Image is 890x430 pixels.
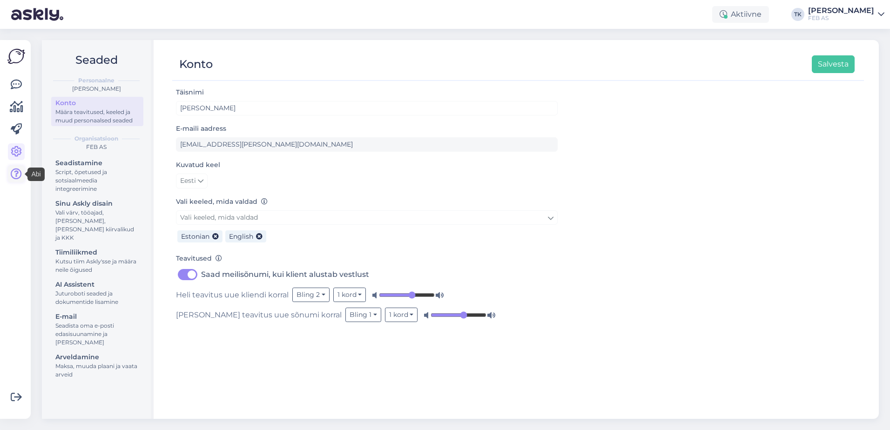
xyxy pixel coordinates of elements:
div: Maksa, muuda plaani ja vaata arveid [55,362,139,379]
div: E-mail [55,312,139,322]
div: Juturoboti seaded ja dokumentide lisamine [55,289,139,306]
div: Seadistamine [55,158,139,168]
div: Kutsu tiim Askly'sse ja määra neile õigused [55,257,139,274]
a: TiimiliikmedKutsu tiim Askly'sse ja määra neile õigused [51,246,143,275]
div: Vali värv, tööajad, [PERSON_NAME], [PERSON_NAME] kiirvalikud ja KKK [55,208,139,242]
div: Arveldamine [55,352,139,362]
div: Sinu Askly disain [55,199,139,208]
span: Estonian [181,232,209,241]
div: FEB AS [49,143,143,151]
b: Organisatsioon [74,134,118,143]
a: Vali keeled, mida valdad [176,210,558,225]
a: Sinu Askly disainVali värv, tööajad, [PERSON_NAME], [PERSON_NAME] kiirvalikud ja KKK [51,197,143,243]
input: Sisesta nimi [176,101,558,115]
label: E-maili aadress [176,124,226,134]
span: Vali keeled, mida valdad [180,213,258,222]
div: Konto [55,98,139,108]
div: TK [791,8,804,21]
div: Abi [27,168,44,181]
div: Määra teavitused, keeled ja muud personaalsed seaded [55,108,139,125]
div: AI Assistent [55,280,139,289]
h2: Seaded [49,51,143,69]
div: [PERSON_NAME] teavitus uue sõnumi korral [176,308,558,322]
label: Vali keeled, mida valdad [176,197,268,207]
label: Teavitused [176,254,222,263]
div: [PERSON_NAME] [49,85,143,93]
a: AI AssistentJuturoboti seaded ja dokumentide lisamine [51,278,143,308]
img: Askly Logo [7,47,25,65]
div: Seadista oma e-posti edasisuunamine ja [PERSON_NAME] [55,322,139,347]
button: Bling 2 [292,288,330,302]
a: ArveldamineMaksa, muuda plaani ja vaata arveid [51,351,143,380]
a: KontoMäära teavitused, keeled ja muud personaalsed seaded [51,97,143,126]
button: 1 kord [333,288,366,302]
b: Personaalne [78,76,115,85]
div: Aktiivne [712,6,769,23]
div: Konto [179,55,213,73]
a: SeadistamineScript, õpetused ja sotsiaalmeedia integreerimine [51,157,143,195]
a: Eesti [176,174,208,188]
div: Heli teavitus uue kliendi korral [176,288,558,302]
a: [PERSON_NAME]FEB AS [808,7,884,22]
label: Täisnimi [176,87,204,97]
div: Script, õpetused ja sotsiaalmeedia integreerimine [55,168,139,193]
span: Eesti [180,176,196,186]
button: Salvesta [812,55,855,73]
div: FEB AS [808,14,874,22]
div: Tiimiliikmed [55,248,139,257]
div: [PERSON_NAME] [808,7,874,14]
button: Bling 1 [345,308,381,322]
label: Kuvatud keel [176,160,220,170]
input: Sisesta e-maili aadress [176,137,558,152]
span: English [229,232,253,241]
a: E-mailSeadista oma e-posti edasisuunamine ja [PERSON_NAME] [51,310,143,348]
button: 1 kord [385,308,418,322]
label: Saad meilisõnumi, kui klient alustab vestlust [201,267,369,282]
